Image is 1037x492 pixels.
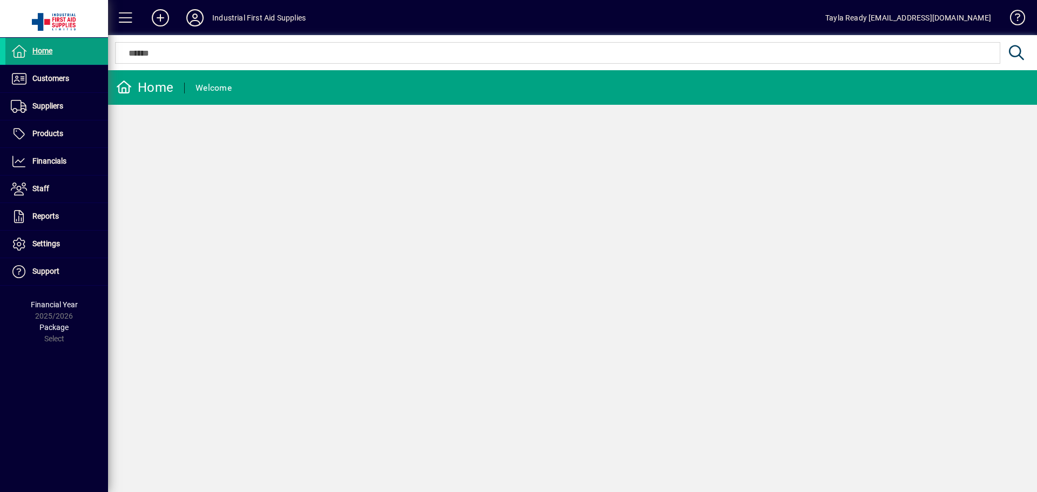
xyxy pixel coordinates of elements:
span: Customers [32,74,69,83]
div: Tayla Ready [EMAIL_ADDRESS][DOMAIN_NAME] [825,9,991,26]
span: Reports [32,212,59,220]
span: Settings [32,239,60,248]
span: Financial Year [31,300,78,309]
span: Products [32,129,63,138]
a: Products [5,120,108,147]
span: Package [39,323,69,332]
a: Staff [5,176,108,203]
span: Suppliers [32,102,63,110]
div: Industrial First Aid Supplies [212,9,306,26]
span: Financials [32,157,66,165]
a: Support [5,258,108,285]
a: Suppliers [5,93,108,120]
span: Staff [32,184,49,193]
span: Support [32,267,59,275]
div: Welcome [196,79,232,97]
a: Financials [5,148,108,175]
a: Knowledge Base [1002,2,1023,37]
button: Add [143,8,178,28]
span: Home [32,46,52,55]
a: Settings [5,231,108,258]
button: Profile [178,8,212,28]
div: Home [116,79,173,96]
a: Reports [5,203,108,230]
a: Customers [5,65,108,92]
